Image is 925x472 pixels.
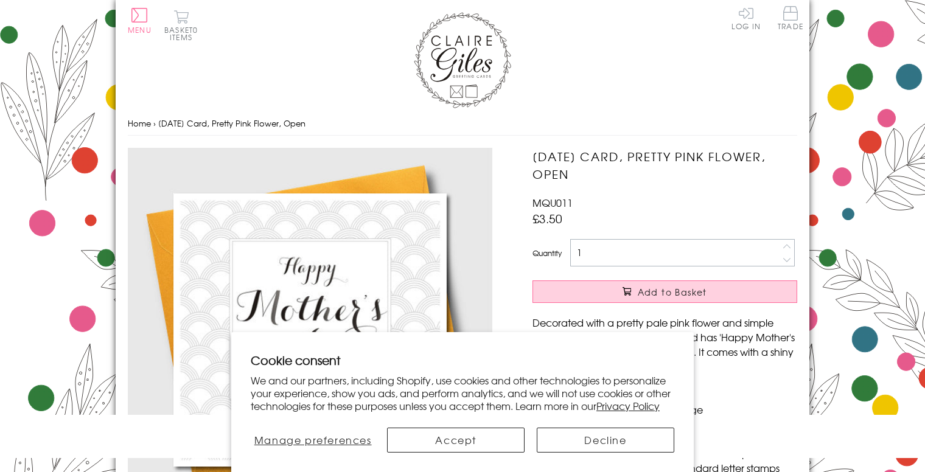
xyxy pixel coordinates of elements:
h2: Cookie consent [251,352,674,369]
a: Privacy Policy [596,398,660,413]
span: 0 items [170,24,198,43]
span: MQU011 [532,195,573,210]
p: We and our partners, including Shopify, use cookies and other technologies to personalize your ex... [251,374,674,412]
button: Decline [537,428,674,453]
span: [DATE] Card, Pretty Pink Flower, Open [158,117,305,129]
label: Quantity [532,248,562,259]
a: Trade [778,6,803,32]
a: Log In [731,6,761,30]
nav: breadcrumbs [128,111,797,136]
h1: [DATE] Card, Pretty Pink Flower, Open [532,148,797,183]
span: Add to Basket [638,286,707,298]
span: Trade [778,6,803,30]
span: £3.50 [532,210,562,227]
a: Home [128,117,151,129]
p: Decorated with a pretty pale pink flower and simple geometric arches, this elegant card has 'Happ... [532,315,797,373]
span: › [153,117,156,129]
span: Menu [128,24,152,35]
button: Manage preferences [251,428,375,453]
button: Menu [128,8,152,33]
button: Accept [387,428,525,453]
button: Basket0 items [164,10,198,41]
img: Claire Giles Greetings Cards [414,12,511,108]
button: Add to Basket [532,280,797,303]
span: Manage preferences [254,432,372,447]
